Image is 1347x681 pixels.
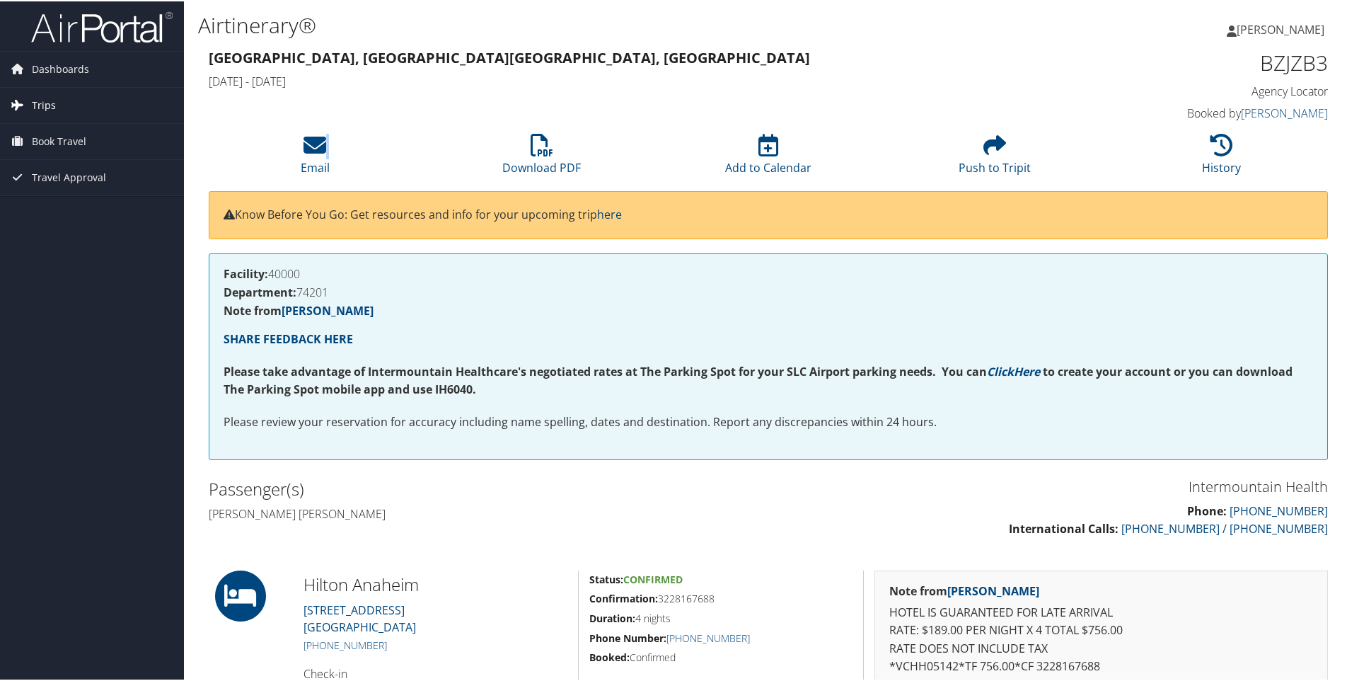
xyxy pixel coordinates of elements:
[209,72,1043,88] h4: [DATE] - [DATE]
[1009,520,1118,535] strong: International Calls:
[589,630,666,643] strong: Phone Number:
[589,571,623,585] strong: Status:
[1187,502,1227,517] strong: Phone:
[301,140,330,174] a: Email
[209,505,758,520] h4: [PERSON_NAME] [PERSON_NAME]
[1227,7,1339,50] a: [PERSON_NAME]
[209,47,810,66] strong: [GEOGRAPHIC_DATA], [GEOGRAPHIC_DATA] [GEOGRAPHIC_DATA], [GEOGRAPHIC_DATA]
[1202,140,1241,174] a: History
[666,630,750,643] a: [PHONE_NUMBER]
[987,362,1014,378] a: Click
[224,283,296,299] strong: Department:
[303,571,567,595] h2: Hilton Anaheim
[31,9,173,42] img: airportal-logo.png
[1064,82,1328,98] h4: Agency Locator
[303,601,416,634] a: [STREET_ADDRESS][GEOGRAPHIC_DATA]
[224,285,1313,297] h4: 74201
[32,86,56,122] span: Trips
[224,205,1313,223] p: Know Before You Go: Get resources and info for your upcoming trip
[589,610,852,624] h5: 4 nights
[623,571,683,585] span: Confirmed
[224,265,268,280] strong: Facility:
[282,302,374,317] a: [PERSON_NAME]
[889,582,1039,597] strong: Note from
[224,267,1313,278] h4: 40000
[198,9,959,39] h1: Airtinerary®
[589,590,658,604] strong: Confirmation:
[224,302,374,317] strong: Note from
[1237,21,1324,36] span: [PERSON_NAME]
[303,637,387,651] a: [PHONE_NUMBER]
[725,140,811,174] a: Add to Calendar
[303,665,567,680] h4: Check-in
[1064,47,1328,76] h1: BZJZB3
[1241,104,1328,120] a: [PERSON_NAME]
[589,590,852,605] h5: 3228167688
[209,476,758,500] h2: Passenger(s)
[502,140,581,174] a: Download PDF
[589,649,852,663] h5: Confirmed
[32,159,106,194] span: Travel Approval
[1014,362,1040,378] a: Here
[597,205,622,221] a: here
[224,330,353,345] a: SHARE FEEDBACK HERE
[224,362,987,378] strong: Please take advantage of Intermountain Healthcare's negotiated rates at The Parking Spot for your...
[959,140,1031,174] a: Push to Tripit
[779,476,1328,496] h3: Intermountain Health
[224,412,1313,430] p: Please review your reservation for accuracy including name spelling, dates and destination. Repor...
[32,50,89,86] span: Dashboards
[1064,104,1328,120] h4: Booked by
[32,122,86,158] span: Book Travel
[947,582,1039,597] a: [PERSON_NAME]
[1230,502,1328,517] a: [PHONE_NUMBER]
[889,602,1313,675] p: HOTEL IS GUARANTEED FOR LATE ARRIVAL RATE: $189.00 PER NIGHT X 4 TOTAL $756.00 RATE DOES NOT INCL...
[589,649,630,663] strong: Booked:
[1121,520,1328,535] a: [PHONE_NUMBER] / [PHONE_NUMBER]
[589,610,635,624] strong: Duration:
